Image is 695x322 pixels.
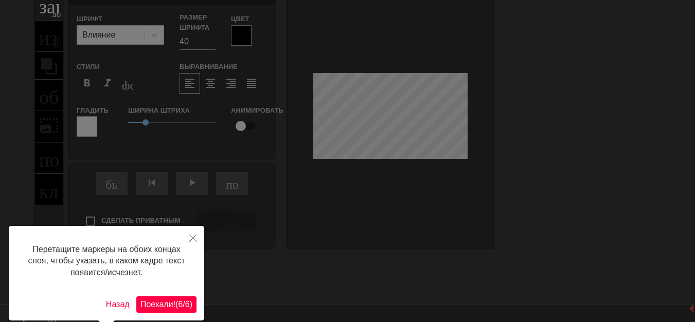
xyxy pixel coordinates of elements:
font: ) [190,300,192,309]
button: Пойдем! [136,296,197,313]
font: Перетащите маркеры на обоих концах слоя, чтобы указать, в каком кадре текст появится/исчезнет. [28,245,185,277]
font: / [183,300,185,309]
font: 6 [185,300,190,309]
font: 6 [178,300,183,309]
font: Поехали! [140,300,175,309]
font: ( [175,300,178,309]
font: Назад [106,300,130,309]
button: Закрывать [182,226,204,249]
button: Назад [102,296,134,313]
